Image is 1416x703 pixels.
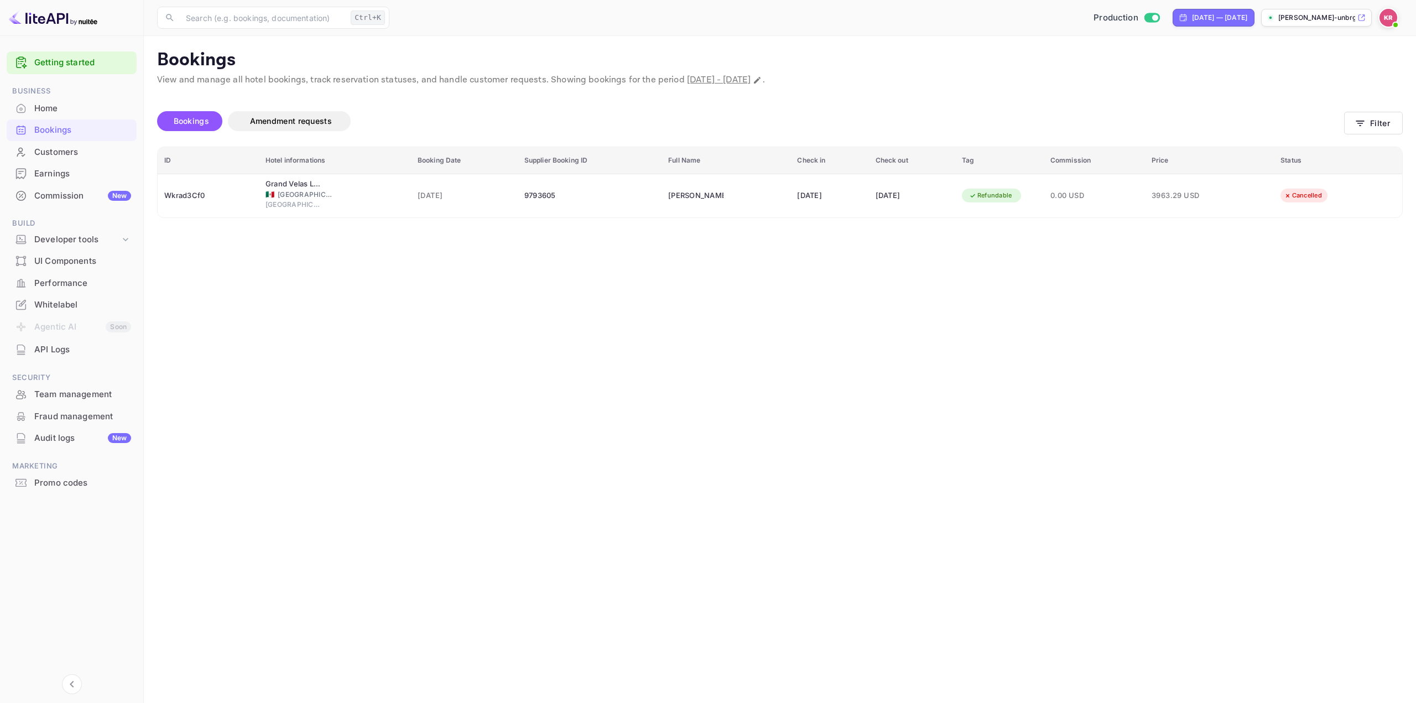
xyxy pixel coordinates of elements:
div: [DATE] [797,187,862,205]
p: View and manage all hotel bookings, track reservation statuses, and handle customer requests. Sho... [157,74,1403,87]
div: Fraud management [34,410,131,423]
a: Home [7,98,137,118]
th: Commission [1044,147,1145,174]
span: [GEOGRAPHIC_DATA][PERSON_NAME] [265,200,321,210]
div: API Logs [34,343,131,356]
th: Supplier Booking ID [518,147,662,174]
p: [PERSON_NAME]-unbrg.[PERSON_NAME]... [1278,13,1355,23]
div: New [108,433,131,443]
div: Team management [7,384,137,405]
div: Promo codes [34,477,131,490]
div: Audit logsNew [7,428,137,449]
a: API Logs [7,339,137,360]
th: Hotel informations [259,147,411,174]
div: account-settings tabs [157,111,1344,131]
div: UI Components [34,255,131,268]
span: Build [7,217,137,230]
th: Tag [955,147,1044,174]
a: Bookings [7,119,137,140]
span: Business [7,85,137,97]
span: [DATE] - [DATE] [687,74,751,86]
div: Fraud management [7,406,137,428]
div: Whitelabel [7,294,137,316]
span: Amendment requests [250,116,332,126]
div: Promo codes [7,472,137,494]
div: Performance [7,273,137,294]
input: Search (e.g. bookings, documentation) [179,7,346,29]
div: Developer tools [7,230,137,249]
table: booking table [158,147,1402,217]
div: Home [34,102,131,115]
div: Cancelled [1277,189,1329,202]
th: Check in [790,147,868,174]
div: Audit logs [34,432,131,445]
th: Status [1274,147,1402,174]
div: [DATE] [876,187,949,205]
div: [DATE] — [DATE] [1192,13,1247,23]
p: Bookings [157,49,1403,71]
div: Earnings [34,168,131,180]
div: CommissionNew [7,185,137,207]
a: Whitelabel [7,294,137,315]
div: Refundable [962,189,1019,202]
div: Oksanna Bakunts [668,187,723,205]
span: Bookings [174,116,209,126]
div: Whitelabel [34,299,131,311]
a: Performance [7,273,137,293]
th: Full Name [662,147,790,174]
div: 9793605 [524,187,655,205]
a: Audit logsNew [7,428,137,448]
a: CommissionNew [7,185,137,206]
div: Switch to Sandbox mode [1089,12,1164,24]
span: 3963.29 USD [1152,190,1207,202]
span: Security [7,372,137,384]
span: 0.00 USD [1050,190,1138,202]
div: Bookings [34,124,131,137]
div: Ctrl+K [351,11,385,25]
span: Marketing [7,460,137,472]
div: Customers [34,146,131,159]
button: Filter [1344,112,1403,134]
div: Home [7,98,137,119]
div: Grand Velas Los Cabos - All Inclusive [265,179,321,190]
div: Commission [34,190,131,202]
a: Earnings [7,163,137,184]
th: Price [1145,147,1274,174]
a: Getting started [34,56,131,69]
span: Mexico [265,191,274,198]
div: API Logs [7,339,137,361]
a: UI Components [7,251,137,271]
a: Promo codes [7,472,137,493]
div: Team management [34,388,131,401]
button: Change date range [752,75,763,86]
button: Collapse navigation [62,674,82,694]
a: Customers [7,142,137,162]
div: New [108,191,131,201]
img: LiteAPI logo [9,9,97,27]
div: Customers [7,142,137,163]
span: Production [1094,12,1138,24]
th: Booking Date [411,147,518,174]
a: Team management [7,384,137,404]
div: Bookings [7,119,137,141]
div: Earnings [7,163,137,185]
img: Kobus Roux [1379,9,1397,27]
div: Getting started [7,51,137,74]
div: Performance [34,277,131,290]
div: Developer tools [34,233,120,246]
span: [DATE] [418,190,511,202]
th: Check out [869,147,955,174]
span: [GEOGRAPHIC_DATA] [278,190,333,200]
div: UI Components [7,251,137,272]
a: Fraud management [7,406,137,426]
th: ID [158,147,259,174]
div: Wkrad3Cf0 [164,187,252,205]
